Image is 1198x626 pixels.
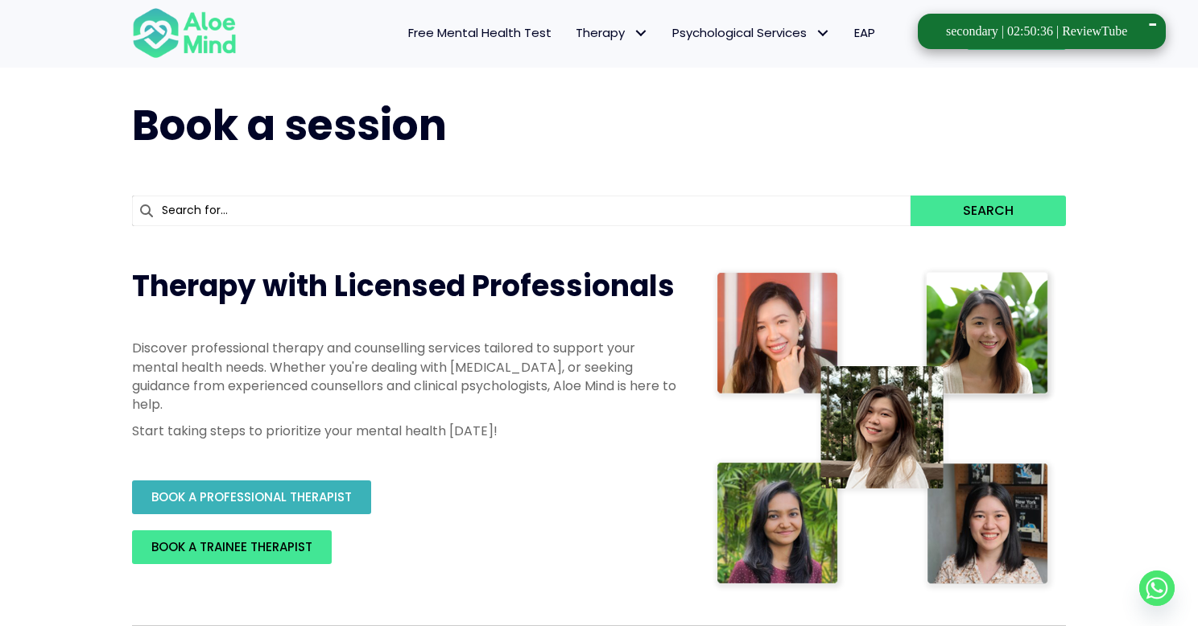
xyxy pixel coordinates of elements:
img: Aloe mind Logo [132,6,237,60]
span: BOOK A TRAINEE THERAPIST [151,538,312,555]
span: Therapy [576,24,648,41]
img: Therapist collage [712,266,1056,593]
span: Psychological Services [672,24,830,41]
a: TherapyTherapy: submenu [564,16,660,50]
div: secondary | 02:50:36 | ReviewTube [946,22,1127,40]
span: EAP [854,24,875,41]
span: Therapy with Licensed Professionals [132,266,675,307]
span: Therapy: submenu [629,22,652,45]
span: Psychological Services: submenu [811,22,834,45]
p: Start taking steps to prioritize your mental health [DATE]! [132,422,680,440]
a: Psychological ServicesPsychological Services: submenu [660,16,842,50]
a: BOOK A PROFESSIONAL THERAPIST [132,480,371,514]
a: Whatsapp [1139,570,1175,606]
span: Book a session [132,96,447,154]
span: Free Mental Health Test [408,24,551,41]
nav: Menu [258,16,887,50]
a: EAP [842,16,887,50]
input: Search for... [132,196,911,226]
a: Free Mental Health Test [396,16,564,50]
span: BOOK A PROFESSIONAL THERAPIST [151,488,352,505]
a: BOOK A TRAINEE THERAPIST [132,530,332,564]
p: Discover professional therapy and counselling services tailored to support your mental health nee... [132,339,680,414]
button: Search [911,196,1066,226]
